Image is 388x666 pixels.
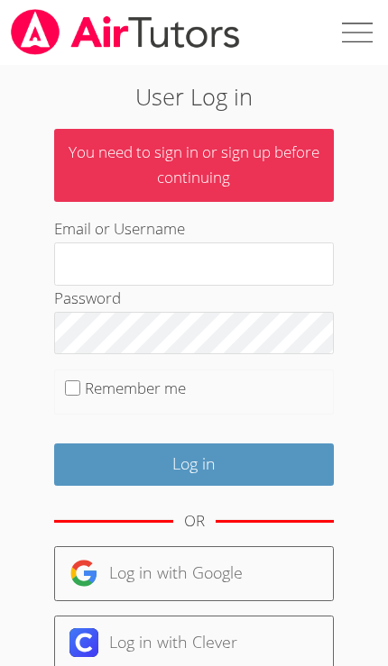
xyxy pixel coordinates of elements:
h2: User Log in [54,79,334,114]
div: OR [184,508,205,534]
img: google-logo-50288ca7cdecda66e5e0955fdab243c47b7ad437acaf1139b6f446037453330a.svg [69,559,98,588]
input: Log in [54,443,334,486]
img: airtutors_banner-c4298cdbf04f3fff15de1276eac7730deb9818008684d7c2e4769d2f7ddbe033.png [9,9,242,55]
a: Log in with Google [54,546,334,601]
label: Email or Username [54,218,185,239]
img: clever-logo-6eab21bc6e7a338710f1a6ff85c0baf02591cd810cc4098c63d3a4b26e2feb20.svg [69,628,98,657]
p: You need to sign in or sign up before continuing [54,129,334,203]
label: Remember me [85,378,186,398]
label: Password [54,287,121,308]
